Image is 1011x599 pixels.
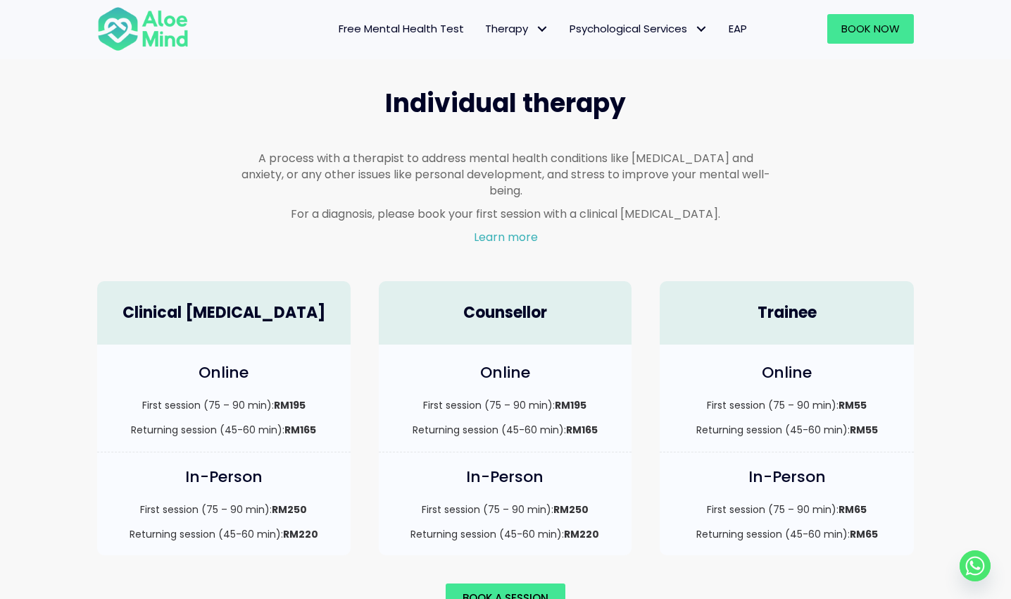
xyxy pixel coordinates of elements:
[674,302,900,324] h4: Trainee
[111,423,337,437] p: Returning session (45-60 min):
[393,527,618,541] p: Returning session (45-60 min):
[850,527,878,541] strong: RM65
[674,362,900,384] h4: Online
[674,502,900,517] p: First session (75 – 90 min):
[674,398,900,412] p: First session (75 – 90 min):
[97,6,189,52] img: Aloe mind Logo
[960,550,991,581] a: Whatsapp
[827,14,914,44] a: Book Now
[553,502,589,517] strong: RM250
[111,302,337,324] h4: Clinical [MEDICAL_DATA]
[274,398,306,412] strong: RM195
[283,527,318,541] strong: RM220
[850,423,878,437] strong: RM55
[841,21,900,36] span: Book Now
[674,527,900,541] p: Returning session (45-60 min):
[566,423,598,437] strong: RM165
[674,423,900,437] p: Returning session (45-60 min):
[328,14,475,44] a: Free Mental Health Test
[393,423,618,437] p: Returning session (45-60 min):
[272,502,307,517] strong: RM250
[718,14,758,44] a: EAP
[241,150,770,199] p: A process with a therapist to address mental health conditions like [MEDICAL_DATA] and anxiety, o...
[385,85,626,121] span: Individual therapy
[207,14,758,44] nav: Menu
[485,21,548,36] span: Therapy
[393,467,618,488] h4: In-Person
[570,21,708,36] span: Psychological Services
[839,502,867,517] strong: RM65
[691,19,711,39] span: Psychological Services: submenu
[564,527,599,541] strong: RM220
[555,398,586,412] strong: RM195
[393,362,618,384] h4: Online
[339,21,464,36] span: Free Mental Health Test
[393,398,618,412] p: First session (75 – 90 min):
[111,467,337,488] h4: In-Person
[111,398,337,412] p: First session (75 – 90 min):
[532,19,552,39] span: Therapy: submenu
[241,206,770,222] p: For a diagnosis, please book your first session with a clinical [MEDICAL_DATA].
[393,502,618,517] p: First session (75 – 90 min):
[559,14,718,44] a: Psychological ServicesPsychological Services: submenu
[729,21,747,36] span: EAP
[393,302,618,324] h4: Counsellor
[839,398,867,412] strong: RM55
[284,423,316,437] strong: RM165
[674,467,900,488] h4: In-Person
[474,229,538,245] a: Learn more
[111,502,337,517] p: First session (75 – 90 min):
[111,362,337,384] h4: Online
[475,14,559,44] a: TherapyTherapy: submenu
[111,527,337,541] p: Returning session (45-60 min):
